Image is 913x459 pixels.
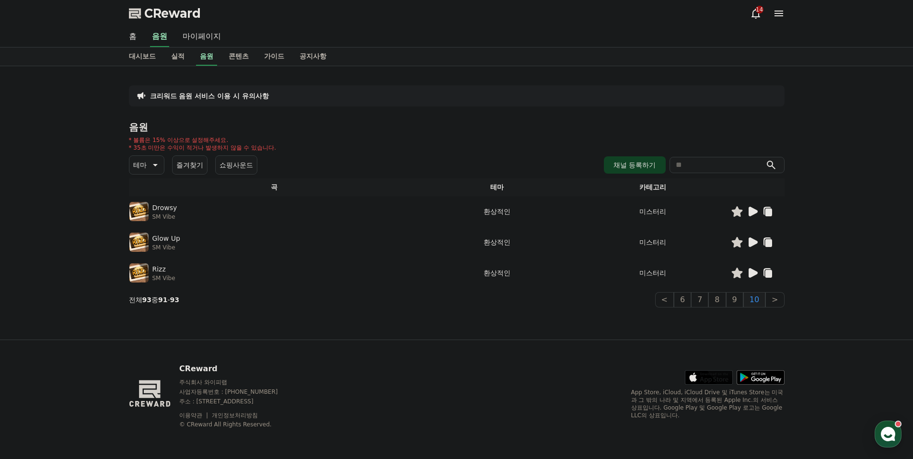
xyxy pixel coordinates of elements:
[419,227,575,258] td: 환상적인
[163,47,192,66] a: 실적
[221,47,256,66] a: 콘텐츠
[708,292,726,307] button: 8
[152,244,180,251] p: SM Vibe
[419,258,575,288] td: 환상적인
[152,213,177,221] p: SM Vibe
[129,144,277,152] p: * 35초 미만은 수익이 적거나 발생하지 않을 수 있습니다.
[129,178,420,196] th: 곡
[575,196,731,227] td: 미스터리
[150,27,169,47] a: 음원
[152,203,177,213] p: Drowsy
[30,318,36,326] span: 홈
[655,292,674,307] button: <
[133,158,147,172] p: 테마
[152,234,180,244] p: Glow Up
[129,202,149,221] img: music
[179,388,296,396] p: 사업자등록번호 : [PHONE_NUMBER]
[419,196,575,227] td: 환상적인
[292,47,334,66] a: 공지사항
[152,274,175,282] p: SM Vibe
[575,227,731,258] td: 미스터리
[726,292,743,307] button: 9
[170,296,179,304] strong: 93
[179,378,296,386] p: 주식회사 와이피랩
[743,292,765,307] button: 10
[575,258,731,288] td: 미스터리
[756,6,763,13] div: 14
[129,6,201,21] a: CReward
[129,122,785,132] h4: 음원
[179,363,296,375] p: CReward
[196,47,217,66] a: 음원
[121,27,144,47] a: 홈
[158,296,167,304] strong: 91
[750,8,762,19] a: 14
[88,319,99,327] span: 대화
[124,304,184,328] a: 설정
[631,388,785,419] p: App Store, iCloud, iCloud Drive 및 iTunes Store는 미국과 그 밖의 나라 및 지역에서 등록된 Apple Inc.의 서비스 상표입니다. Goo...
[148,318,160,326] span: 설정
[172,155,208,175] button: 즐겨찾기
[121,47,163,66] a: 대시보드
[3,304,63,328] a: 홈
[63,304,124,328] a: 대화
[179,412,209,419] a: 이용약관
[129,136,277,144] p: * 볼륨은 15% 이상으로 설정해주세요.
[765,292,784,307] button: >
[129,233,149,252] img: music
[152,264,166,274] p: Rizz
[175,27,229,47] a: 마이페이지
[215,155,257,175] button: 쇼핑사운드
[144,6,201,21] span: CReward
[674,292,691,307] button: 6
[691,292,708,307] button: 7
[604,156,665,174] button: 채널 등록하기
[142,296,151,304] strong: 93
[212,412,258,419] a: 개인정보처리방침
[575,178,731,196] th: 카테고리
[179,398,296,405] p: 주소 : [STREET_ADDRESS]
[179,421,296,428] p: © CReward All Rights Reserved.
[150,91,269,101] a: 크리워드 음원 서비스 이용 시 유의사항
[129,295,180,305] p: 전체 중 -
[256,47,292,66] a: 가이드
[129,155,164,175] button: 테마
[129,263,149,282] img: music
[419,178,575,196] th: 테마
